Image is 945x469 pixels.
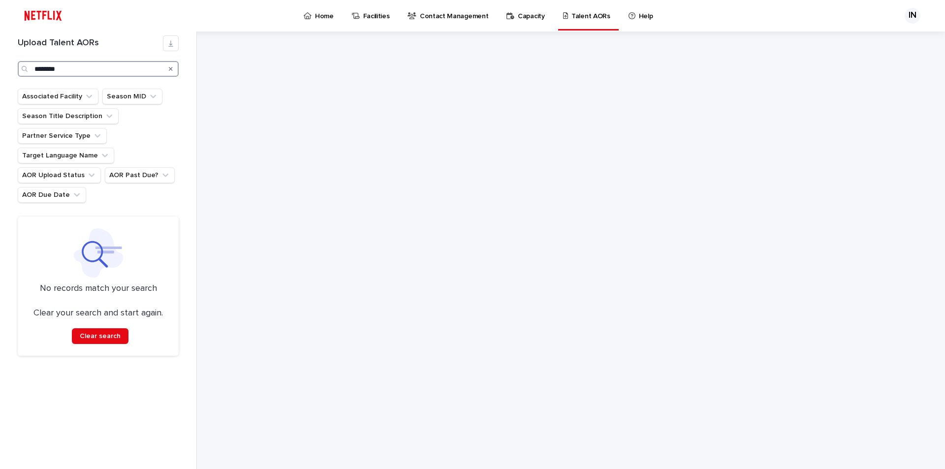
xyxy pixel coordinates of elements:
button: AOR Upload Status [18,167,101,183]
button: Clear search [72,328,128,344]
button: AOR Past Due? [105,167,175,183]
button: Season MID [102,89,162,104]
p: Clear your search and start again. [33,308,163,319]
button: AOR Due Date [18,187,86,203]
span: Clear search [80,333,121,340]
button: Partner Service Type [18,128,107,144]
p: No records match your search [30,283,167,294]
button: Associated Facility [18,89,98,104]
button: Season Title Description [18,108,119,124]
div: IN [905,8,920,24]
h1: Upload Talent AORs [18,38,163,49]
input: Search [18,61,179,77]
img: ifQbXi3ZQGMSEF7WDB7W [20,6,66,26]
button: Target Language Name [18,148,114,163]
